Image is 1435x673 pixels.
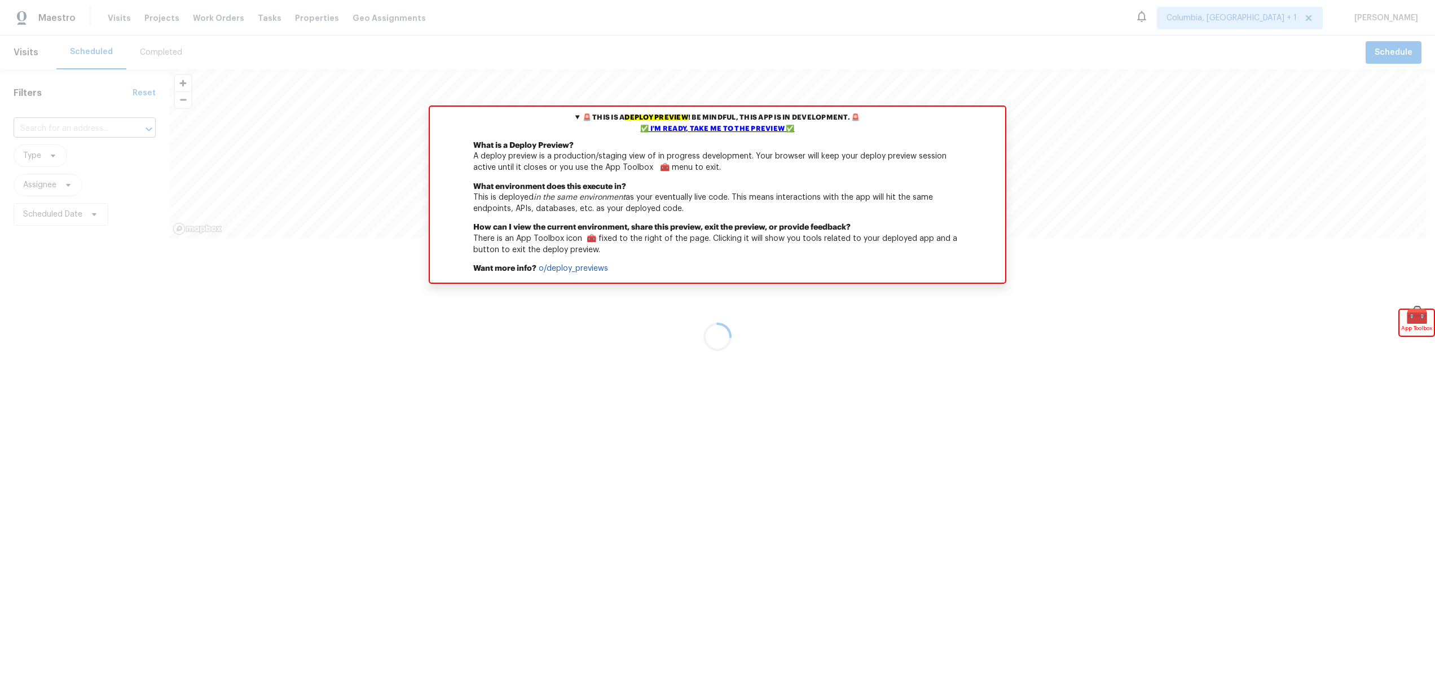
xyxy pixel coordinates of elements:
[473,223,851,231] b: How can I view the current environment, share this preview, exit the preview, or provide feedback?
[473,183,626,191] b: What environment does this execute in?
[430,182,1005,223] p: This is deployed as your eventually live code. This means interactions with the app will hit the ...
[1399,310,1434,321] span: 🧰
[175,75,191,91] button: Zoom in
[430,140,1005,182] p: A deploy preview is a production/staging view of in progress development. Your browser will keep ...
[539,265,608,272] a: o/deploy_previews
[534,193,626,201] em: in the same environment
[1401,323,1432,334] span: App Toolbox
[1399,310,1434,336] div: 🧰App Toolbox
[430,222,1005,263] p: There is an App Toolbox icon 🧰 fixed to the right of the page. Clicking it will show you tools re...
[175,92,191,108] span: Zoom out
[473,142,574,149] b: What is a Deploy Preview?
[624,115,688,121] mark: deploy preview
[175,91,191,108] button: Zoom out
[473,265,536,272] b: Want more info?
[173,222,222,235] a: Mapbox homepage
[433,124,1002,135] div: ✅ I'm ready, take me to the preview ✅
[430,107,1005,140] summary: 🚨 This is adeploy preview! Be mindful, this app is in development. 🚨✅ I'm ready, take me to the p...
